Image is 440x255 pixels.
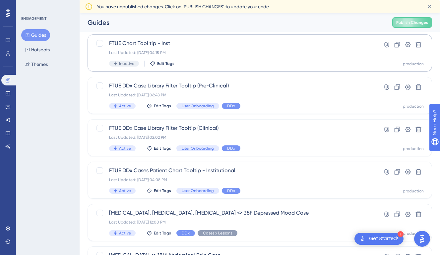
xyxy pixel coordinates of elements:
[227,188,235,193] span: DDx
[109,167,357,175] span: FTUE DDx Cases Patient Chart Tooltip - Institutional
[369,235,398,242] div: Get Started!
[109,209,357,217] span: [MEDICAL_DATA], [MEDICAL_DATA], [MEDICAL_DATA] <> 38F Depressed Mood Case
[354,233,404,245] div: Open Get Started! checklist, remaining modules: 1
[182,230,190,236] span: DDx
[109,39,357,47] span: FTUE Chart Tool tip - Inst
[109,177,357,182] div: Last Updated: [DATE] 04:08 PM
[109,220,357,225] div: Last Updated: [DATE] 12:00 PM
[119,230,131,236] span: Active
[147,146,171,151] button: Edit Tags
[154,230,171,236] span: Edit Tags
[403,104,424,109] div: production
[403,188,424,194] div: production
[396,20,428,25] span: Publish Changes
[203,230,232,236] span: Cases x Lessons
[147,188,171,193] button: Edit Tags
[109,82,357,90] span: FTUE DDx Case Library Filter Tooltip (Pre-Clinical)
[227,146,235,151] span: DDx
[21,16,46,21] div: ENGAGEMENT
[182,188,214,193] span: User Onboarding
[119,61,134,66] span: Inactive
[154,188,171,193] span: Edit Tags
[182,146,214,151] span: User Onboarding
[147,230,171,236] button: Edit Tags
[403,231,424,236] div: production
[21,29,50,41] button: Guides
[154,146,171,151] span: Edit Tags
[147,103,171,109] button: Edit Tags
[21,58,52,70] button: Themes
[157,61,174,66] span: Edit Tags
[392,17,432,28] button: Publish Changes
[398,231,404,237] div: 1
[16,2,41,10] span: Need Help?
[403,61,424,67] div: production
[358,235,366,243] img: launcher-image-alternative-text
[109,92,357,98] div: Last Updated: [DATE] 06:48 PM
[109,135,357,140] div: Last Updated: [DATE] 02:02 PM
[119,146,131,151] span: Active
[119,188,131,193] span: Active
[109,124,357,132] span: FTUE DDx Case Library Filter Tooltip (Clinical)
[21,44,54,56] button: Hotspots
[88,18,376,27] div: Guides
[227,103,235,109] span: DDx
[97,3,270,11] span: You have unpublished changes. Click on ‘PUBLISH CHANGES’ to update your code.
[403,146,424,151] div: production
[109,50,357,55] div: Last Updated: [DATE] 04:15 PM
[119,103,131,109] span: Active
[412,229,432,249] iframe: UserGuiding AI Assistant Launcher
[154,103,171,109] span: Edit Tags
[150,61,174,66] button: Edit Tags
[182,103,214,109] span: User Onboarding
